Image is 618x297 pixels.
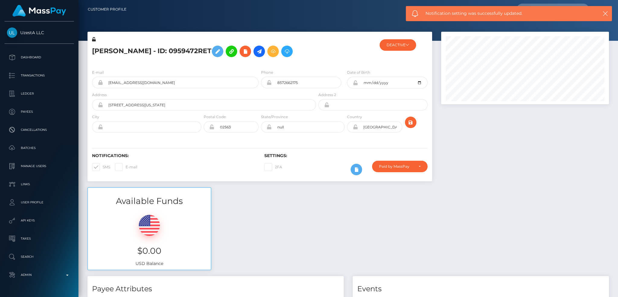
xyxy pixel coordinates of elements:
[204,114,226,120] label: Postal Code
[253,46,265,57] a: Initiate Payout
[5,231,74,246] a: Taxes
[380,39,416,51] button: DEACTIVE
[5,86,74,101] a: Ledger
[7,216,72,225] p: API Keys
[115,163,137,171] label: E-mail
[264,163,282,171] label: 2FA
[347,114,362,120] label: Country
[92,92,107,98] label: Address
[5,140,74,156] a: Batches
[5,68,74,83] a: Transactions
[92,284,339,294] h4: Payee Attributes
[92,163,110,171] label: SMS
[372,161,428,172] button: Paid by MassPay
[261,114,288,120] label: State/Province
[264,153,428,158] h6: Settings:
[425,10,586,17] span: Notification setting was successfully updated.
[7,252,72,261] p: Search
[5,50,74,65] a: Dashboard
[5,159,74,174] a: Manage Users
[12,5,66,17] img: MassPay Logo
[92,70,104,75] label: E-mail
[5,249,74,264] a: Search
[5,213,74,228] a: API Keys
[139,215,160,236] img: USD.png
[88,207,211,270] div: USD Balance
[5,104,74,119] a: Payees
[5,195,74,210] a: User Profile
[7,27,17,38] img: UzestA LLC
[92,245,206,257] h3: $0.00
[5,177,74,192] a: Links
[7,198,72,207] p: User Profile
[7,144,72,153] p: Batches
[7,125,72,134] p: Cancellations
[88,3,126,16] a: Customer Profile
[7,270,72,279] p: Admin
[5,122,74,137] a: Cancellations
[318,92,336,98] label: Address 2
[5,267,74,282] a: Admin
[88,195,211,207] h3: Available Funds
[7,162,72,171] p: Manage Users
[517,4,573,15] input: Search...
[347,70,370,75] label: Date of Birth
[7,89,72,98] p: Ledger
[7,107,72,116] p: Payees
[92,43,313,60] h5: [PERSON_NAME] - ID: 0959472RET
[92,153,255,158] h6: Notifications:
[379,164,414,169] div: Paid by MassPay
[261,70,273,75] label: Phone
[5,30,74,35] span: UzestA LLC
[7,71,72,80] p: Transactions
[357,284,604,294] h4: Events
[92,114,99,120] label: City
[7,53,72,62] p: Dashboard
[7,234,72,243] p: Taxes
[7,180,72,189] p: Links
